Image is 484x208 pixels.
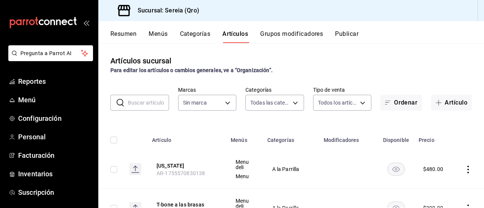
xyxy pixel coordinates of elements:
[157,162,217,169] button: edit-product-location
[260,30,323,43] button: Grupos modificadores
[263,126,319,150] th: Categorías
[110,55,171,66] div: Artículos sucursal
[414,126,455,150] th: Precio
[147,126,226,150] th: Artículo
[464,166,472,173] button: actions
[149,30,168,43] button: Menús
[157,170,205,176] span: AR-1755570830138
[245,87,304,92] label: Categorías
[318,99,358,106] span: Todos los artículos
[18,187,92,197] span: Suscripción
[132,6,199,15] h3: Sucursal: Sereia (Qro)
[18,132,92,142] span: Personal
[18,150,92,160] span: Facturación
[236,159,253,170] span: Menu deli
[272,166,310,172] span: A la Parrilla
[319,126,378,150] th: Modificadores
[335,30,358,43] button: Publicar
[110,30,137,43] button: Resumen
[20,49,81,57] span: Pregunta a Parrot AI
[313,87,372,92] label: Tipo de venta
[128,95,169,110] input: Buscar artículo
[18,95,92,105] span: Menú
[226,126,263,150] th: Menús
[180,30,211,43] button: Categorías
[387,163,405,176] button: availability-product
[178,87,237,92] label: Marcas
[18,113,92,123] span: Configuración
[380,95,422,111] button: Ordenar
[250,99,290,106] span: Todas las categorías, Sin categoría
[431,95,472,111] button: Artículo
[83,20,89,26] button: open_drawer_menu
[18,76,92,86] span: Reportes
[183,99,207,106] span: Sin marca
[110,67,273,73] strong: Para editar los artículos o cambios generales, ve a “Organización”.
[8,45,93,61] button: Pregunta a Parrot AI
[222,30,248,43] button: Artículos
[423,165,443,173] div: $ 480.00
[5,55,93,63] a: Pregunta a Parrot AI
[236,174,253,179] span: Menu
[18,169,92,179] span: Inventarios
[110,30,484,43] div: navigation tabs
[378,126,414,150] th: Disponible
